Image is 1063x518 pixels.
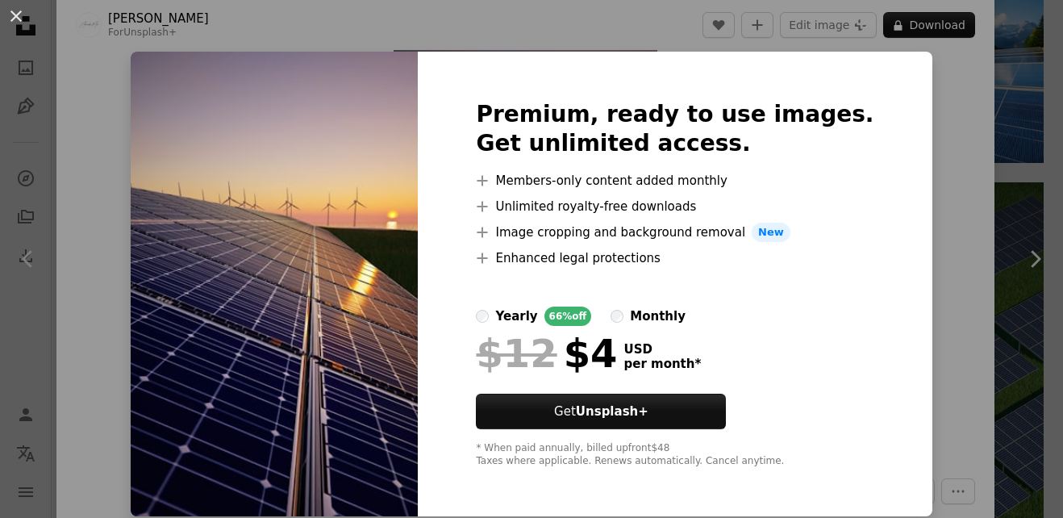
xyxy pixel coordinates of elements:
button: GetUnsplash+ [476,394,726,429]
div: $4 [476,332,617,374]
li: Unlimited royalty-free downloads [476,197,873,216]
span: USD [623,342,701,357]
input: monthly [611,310,623,323]
li: Image cropping and background removal [476,223,873,242]
div: 66% off [544,307,592,326]
span: per month * [623,357,701,371]
span: New [752,223,790,242]
li: Members-only content added monthly [476,171,873,190]
img: premium_photo-1679917152396-4b18accacb9d [131,52,418,516]
h2: Premium, ready to use images. Get unlimited access. [476,100,873,158]
li: Enhanced legal protections [476,249,873,268]
input: yearly66%off [476,310,489,323]
div: yearly [495,307,537,326]
div: monthly [630,307,686,326]
strong: Unsplash+ [576,404,648,419]
div: * When paid annually, billed upfront $48 Taxes where applicable. Renews automatically. Cancel any... [476,442,873,468]
span: $12 [476,332,557,374]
